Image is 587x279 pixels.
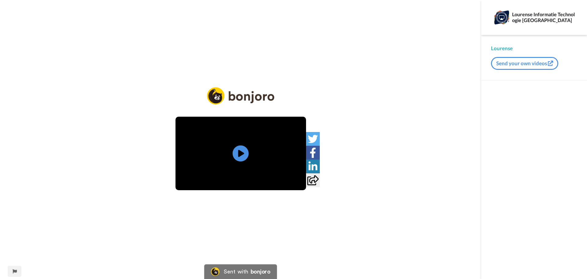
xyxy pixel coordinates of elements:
div: Lourense Informatie Technologie [GEOGRAPHIC_DATA] [512,11,577,23]
button: Send your own videos [491,57,558,70]
div: bonjoro [251,269,270,274]
img: Profile Image [494,10,509,25]
img: Bonjoro Logo [211,267,220,276]
div: Lourense [491,45,577,52]
div: Sent with [224,269,248,274]
a: Bonjoro LogoSent withbonjoro [204,264,277,279]
img: logo_full.png [207,87,274,105]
